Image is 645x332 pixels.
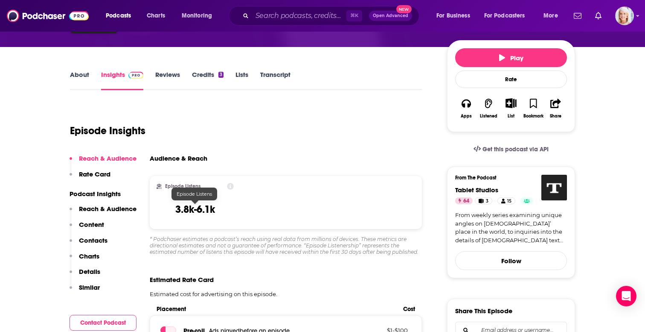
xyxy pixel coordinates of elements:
[79,220,104,229] p: Content
[79,154,137,162] p: Reach & Audience
[70,283,100,299] button: Similar
[537,9,569,23] button: open menu
[455,197,473,204] a: 64
[455,71,567,88] div: Rate
[79,236,107,244] p: Contacts
[70,205,137,220] button: Reach & Audience
[482,146,549,153] span: Get this podcast via API
[79,267,100,276] p: Details
[369,11,412,21] button: Open AdvancedNew
[497,197,515,204] a: 15
[100,9,142,23] button: open menu
[165,183,200,189] h2: Episode Listens
[70,190,137,198] p: Podcast Insights
[106,10,131,22] span: Podcasts
[346,10,362,21] span: ⌘ K
[436,10,470,22] span: For Business
[252,9,346,23] input: Search podcasts, credits, & more...
[237,6,427,26] div: Search podcasts, credits, & more...
[543,10,558,22] span: More
[70,124,145,137] h1: Episode Insights
[455,175,560,181] h3: From The Podcast
[70,252,99,268] button: Charts
[141,9,170,23] a: Charts
[403,306,415,313] span: Cost
[79,283,100,291] p: Similar
[70,267,100,283] button: Details
[150,154,207,162] h3: Audience & Reach
[499,54,523,62] span: Play
[235,71,248,90] a: Lists
[523,114,543,119] div: Bookmark
[615,6,634,25] button: Show profile menu
[175,203,215,216] h3: 3.8k-6.1k
[373,14,408,18] span: Open Advanced
[176,9,223,23] button: open menu
[70,315,137,331] button: Contact Podcast
[477,93,500,124] button: Listened
[570,9,585,23] a: Show notifications dropdown
[70,154,137,170] button: Reach & Audience
[502,98,520,108] button: Show More Button
[157,306,396,313] span: Placement
[182,10,212,22] span: Monitoring
[70,170,110,186] button: Rate Card
[150,276,214,284] span: Estimated Rate Card
[522,93,544,124] button: Bookmark
[455,211,567,244] a: From weekly series examining unique angles on [DEMOGRAPHIC_DATA]’ place in the world, to inquirie...
[615,6,634,25] img: User Profile
[480,114,497,119] div: Listened
[70,71,89,90] a: About
[192,71,224,90] a: Credits3
[150,236,422,255] div: * Podchaser estimates a podcast’s reach using real data from millions of devices. These metrics a...
[461,114,472,119] div: Apps
[507,197,511,206] span: 15
[616,286,636,306] div: Open Intercom Messenger
[7,8,89,24] img: Podchaser - Follow, Share and Rate Podcasts
[155,71,180,90] a: Reviews
[218,72,224,78] div: 3
[150,291,422,297] p: Estimated cost for advertising on this episode.
[260,71,291,90] a: Transcript
[475,197,492,204] a: 3
[79,205,137,213] p: Reach & Audience
[550,114,561,119] div: Share
[508,113,514,119] div: List
[592,9,605,23] a: Show notifications dropdown
[486,197,488,206] span: 3
[541,175,567,200] img: Tablet Studios
[463,197,469,206] span: 64
[484,10,525,22] span: For Podcasters
[147,10,165,22] span: Charts
[455,251,567,270] button: Follow
[479,9,537,23] button: open menu
[615,6,634,25] span: Logged in as ashtonrc
[70,236,107,252] button: Contacts
[128,72,143,79] img: Podchaser Pro
[500,93,522,124] div: Show More ButtonList
[455,307,512,315] h3: Share This Episode
[455,48,567,67] button: Play
[177,191,212,197] span: Episode Listens
[396,5,412,13] span: New
[101,71,143,90] a: InsightsPodchaser Pro
[455,186,498,194] a: Tablet Studios
[430,9,481,23] button: open menu
[70,220,104,236] button: Content
[79,252,99,260] p: Charts
[467,139,555,160] a: Get this podcast via API
[545,93,567,124] button: Share
[455,93,477,124] button: Apps
[79,170,110,178] p: Rate Card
